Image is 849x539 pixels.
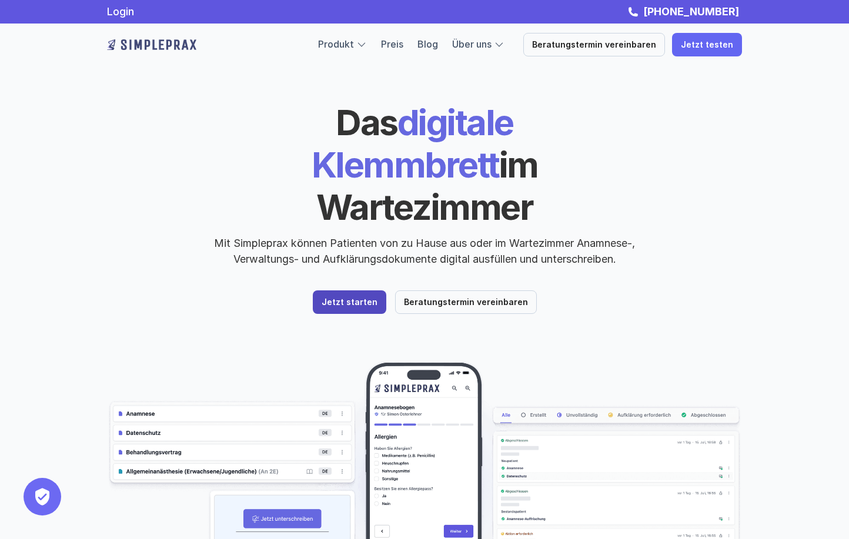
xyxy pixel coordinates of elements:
[316,143,544,228] span: im Wartezimmer
[404,297,528,307] p: Beratungstermin vereinbaren
[523,33,665,56] a: Beratungstermin vereinbaren
[222,101,627,228] h1: digitale Klemmbrett
[107,5,134,18] a: Login
[672,33,742,56] a: Jetzt testen
[204,235,645,267] p: Mit Simpleprax können Patienten von zu Hause aus oder im Wartezimmer Anamnese-, Verwaltungs- und ...
[381,38,403,50] a: Preis
[681,40,733,50] p: Jetzt testen
[313,290,386,314] a: Jetzt starten
[532,40,656,50] p: Beratungstermin vereinbaren
[322,297,377,307] p: Jetzt starten
[640,5,742,18] a: [PHONE_NUMBER]
[643,5,739,18] strong: [PHONE_NUMBER]
[452,38,492,50] a: Über uns
[336,101,397,143] span: Das
[318,38,354,50] a: Produkt
[417,38,438,50] a: Blog
[395,290,537,314] a: Beratungstermin vereinbaren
